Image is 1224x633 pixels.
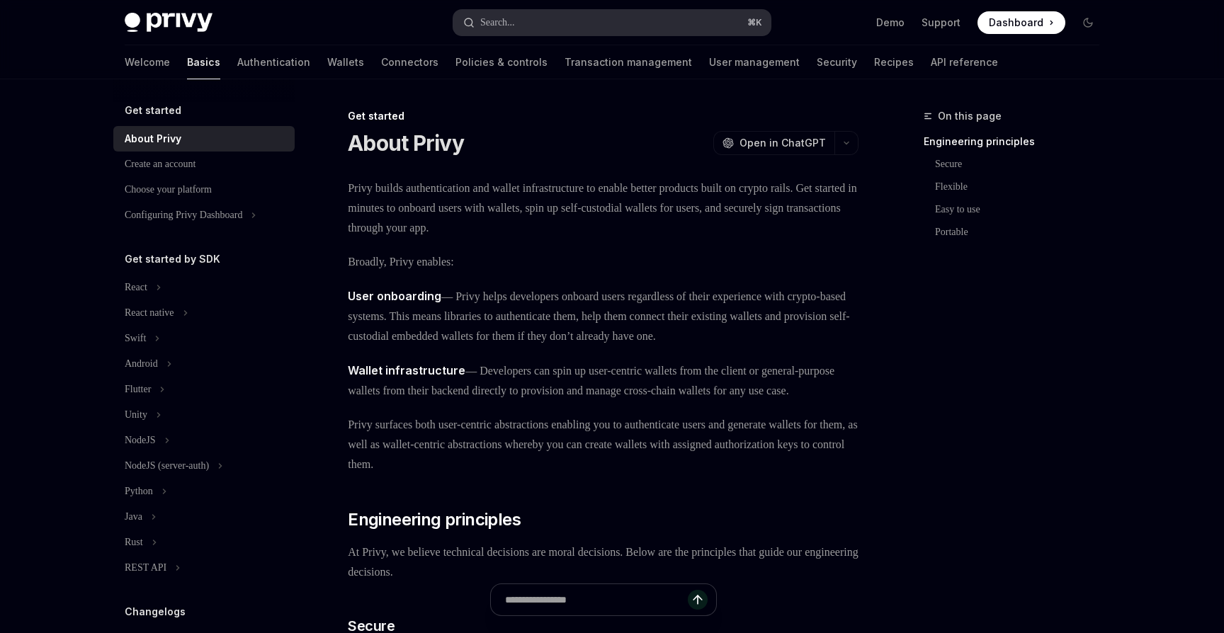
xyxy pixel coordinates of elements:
[348,508,521,531] span: Engineering principles
[348,130,464,156] h1: About Privy
[348,415,858,474] span: Privy surfaces both user-centric abstractions enabling you to authenticate users and generate wal...
[125,432,156,449] div: NodeJS
[237,45,310,79] a: Authentication
[125,508,142,525] div: Java
[125,559,166,576] div: REST API
[113,530,295,555] button: Toggle Rust section
[125,251,220,268] h5: Get started by SDK
[327,45,364,79] a: Wallets
[125,102,181,119] h5: Get started
[113,377,295,402] button: Toggle Flutter section
[113,126,295,152] a: About Privy
[924,153,1111,176] a: Secure
[125,304,174,321] div: React native
[348,363,465,377] strong: Wallet infrastructure
[348,178,858,238] span: Privy builds authentication and wallet infrastructure to enable better products built on crypto r...
[505,584,688,615] input: Ask a question...
[817,45,857,79] a: Security
[348,109,858,123] div: Get started
[125,457,209,474] div: NodeJS (server-auth)
[125,355,158,372] div: Android
[348,542,858,582] span: At Privy, we believe technical decisions are moral decisions. Below are the principles that guide...
[747,17,762,28] span: ⌘ K
[688,590,708,610] button: Send message
[924,221,1111,244] a: Portable
[125,330,146,347] div: Swift
[187,45,220,79] a: Basics
[113,453,295,479] button: Toggle NodeJS (server-auth) section
[113,326,295,351] button: Toggle Swift section
[125,130,181,147] div: About Privy
[113,351,295,377] button: Toggle Android section
[989,16,1043,30] span: Dashboard
[125,534,143,551] div: Rust
[113,504,295,530] button: Toggle Java section
[113,428,295,453] button: Toggle NodeJS section
[348,289,441,303] strong: User onboarding
[565,45,692,79] a: Transaction management
[739,136,826,150] span: Open in ChatGPT
[113,300,295,326] button: Toggle React native section
[348,286,858,346] span: — Privy helps developers onboard users regardless of their experience with crypto-based systems. ...
[938,108,1002,125] span: On this page
[1077,11,1099,34] button: Toggle dark mode
[924,130,1111,153] a: Engineering principles
[125,381,151,398] div: Flutter
[924,198,1111,221] a: Easy to use
[713,131,834,155] button: Open in ChatGPT
[876,16,905,30] a: Demo
[113,177,295,203] a: Choose your platform
[480,14,515,31] div: Search...
[709,45,800,79] a: User management
[125,45,170,79] a: Welcome
[125,181,212,198] div: Choose your platform
[125,156,195,173] div: Create an account
[125,483,153,500] div: Python
[977,11,1065,34] a: Dashboard
[348,360,858,401] span: — Developers can spin up user-centric wallets from the client or general-purpose wallets from the...
[922,16,960,30] a: Support
[924,176,1111,198] a: Flexible
[874,45,914,79] a: Recipes
[381,45,438,79] a: Connectors
[348,252,858,272] span: Broadly, Privy enables:
[125,406,147,423] div: Unity
[113,479,295,504] button: Toggle Python section
[113,402,295,428] button: Toggle Unity section
[113,555,295,581] button: Toggle REST API section
[113,152,295,177] a: Create an account
[453,10,771,35] button: Open search
[113,275,295,300] button: Toggle React section
[125,13,212,33] img: dark logo
[125,207,242,224] div: Configuring Privy Dashboard
[455,45,548,79] a: Policies & controls
[125,603,186,620] h5: Changelogs
[125,279,147,296] div: React
[931,45,998,79] a: API reference
[113,203,295,228] button: Toggle Configuring Privy Dashboard section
